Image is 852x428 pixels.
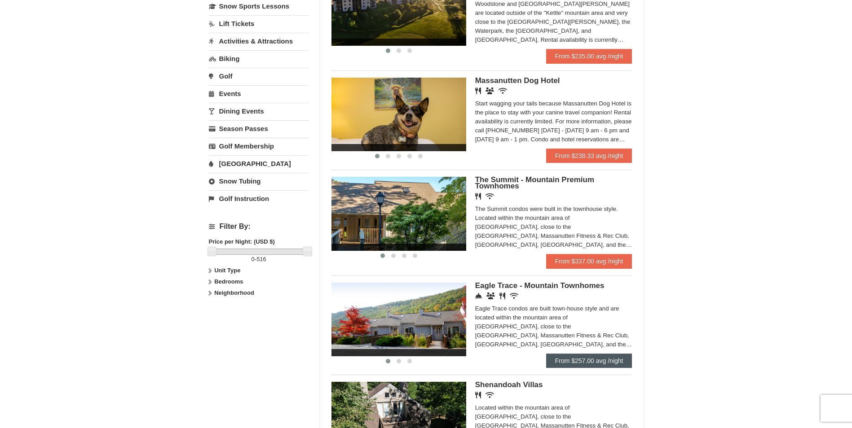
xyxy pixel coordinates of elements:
a: Activities & Attractions [209,33,309,49]
span: Shenandoah Villas [475,380,543,389]
a: Golf Membership [209,138,309,154]
i: Wireless Internet (free) [486,193,494,200]
i: Restaurant [475,87,481,94]
i: Restaurant [475,193,481,200]
i: Concierge Desk [475,293,482,299]
i: Banquet Facilities [486,87,494,94]
a: Golf [209,68,309,84]
i: Conference Facilities [486,293,495,299]
span: 0 [252,256,255,262]
label: - [209,255,309,264]
a: From $257.00 avg /night [546,354,632,368]
a: Biking [209,50,309,67]
strong: Neighborhood [214,289,254,296]
i: Wireless Internet (free) [486,392,494,398]
div: Start wagging your tails because Massanutten Dog Hotel is the place to stay with your canine trav... [475,99,632,144]
a: Dining Events [209,103,309,119]
strong: Price per Night: (USD $) [209,238,275,245]
a: Snow Tubing [209,173,309,189]
a: [GEOGRAPHIC_DATA] [209,155,309,172]
strong: Bedrooms [214,278,243,285]
a: Events [209,85,309,102]
div: Eagle Trace condos are built town-house style and are located within the mountain area of [GEOGRA... [475,304,632,349]
a: Golf Instruction [209,190,309,207]
span: 516 [256,256,266,262]
a: From $337.00 avg /night [546,254,632,268]
h4: Filter By: [209,223,309,231]
span: Eagle Trace - Mountain Townhomes [475,281,605,290]
span: The Summit - Mountain Premium Townhomes [475,175,594,190]
a: From $238.33 avg /night [546,148,632,163]
i: Restaurant [475,392,481,398]
a: Season Passes [209,120,309,137]
a: From $235.00 avg /night [546,49,632,63]
span: Massanutten Dog Hotel [475,76,560,85]
i: Wireless Internet (free) [510,293,518,299]
i: Wireless Internet (free) [499,87,507,94]
a: Lift Tickets [209,15,309,32]
div: The Summit condos were built in the townhouse style. Located within the mountain area of [GEOGRAP... [475,205,632,249]
strong: Unit Type [214,267,240,274]
i: Restaurant [499,293,505,299]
